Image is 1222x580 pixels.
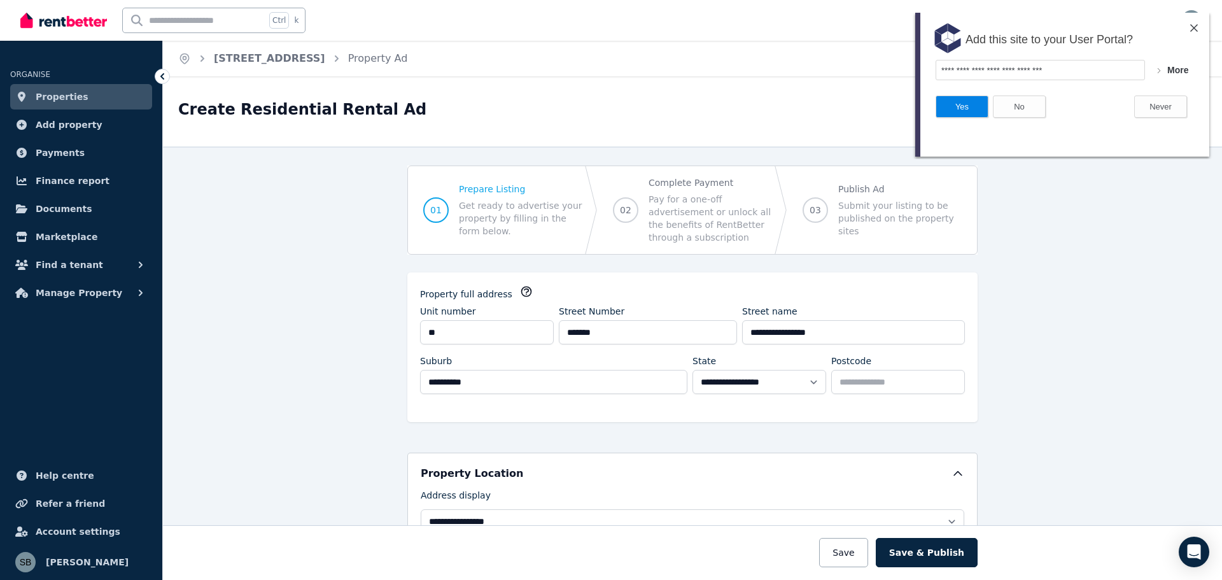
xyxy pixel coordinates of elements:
span: Finance report [36,173,109,188]
img: Sam Berrell [1181,10,1202,31]
label: Property full address [420,288,512,301]
label: Unit number [420,305,476,318]
h1: Create Residential Rental Ad [178,99,426,120]
label: Postcode [831,355,871,367]
nav: Progress [407,166,978,255]
button: Find a tenant [10,252,152,278]
button: No [97,83,150,105]
span: Find a tenant [36,257,103,272]
img: Sam Berrell [15,552,36,572]
img: RentBetter [20,11,107,30]
span: Submit your listing to be published on the property sites [838,199,962,237]
img: OUAAAAldEVYdGRhdGU6bW9kaWZ5ADIwMTgtMDItMDZUMjI6MjY6MDYrMDE6MDCabkRZAAAAGXRFWHRTb2Z0d2FyZQB3d3cuaW... [260,55,265,60]
label: Street name [742,305,797,318]
span: Pay for a one-off advertisement or unlock all the benefits of RentBetter through a subscription [649,193,772,244]
button: Manage Property [10,280,152,306]
span: Manage Property [36,285,122,301]
span: 03 [810,204,821,216]
label: State [692,355,716,367]
nav: Breadcrumb [163,41,423,76]
span: Marketplace [36,229,97,244]
span: ORGANISE [10,70,50,79]
a: Help centre [10,463,152,488]
img: svg+xml;base64,PD94bWwgdmVyc2lvbj0iMS4wIiBlbmNvZGluZz0iVVRGLTgiPz4KPHN2ZyB3aWR0aD0iNDhweCIgaGVpZ2... [36,10,67,41]
button: Save [819,538,867,567]
a: Refer a friend [10,491,152,516]
span: Add this site to your User Portal? [69,20,237,33]
span: Help centre [36,468,94,483]
a: Payments [10,140,152,166]
span: Refer a friend [36,496,105,511]
span: Payments [36,145,85,160]
span: Publish Ad [838,183,962,195]
a: Finance report [10,168,152,194]
span: k [294,15,298,25]
span: Ctrl [269,12,289,29]
a: Property Ad [348,52,408,64]
span: Account settings [36,524,120,539]
label: Address display [421,489,491,507]
div: Open Intercom Messenger [1179,537,1209,567]
span: Add property [36,117,102,132]
a: Add property [10,112,152,138]
label: Suburb [420,355,452,367]
img: 366kdW7bZf5IgGNA5d8FYPGppdBqSHtUB08xHy6BdXA+5T2R62QLwqgAAAABJRU5ErkJggg== [294,11,302,19]
h5: Property Location [421,466,523,481]
label: Street Number [559,305,624,318]
a: Documents [10,196,152,222]
button: Yes [39,83,92,105]
a: Account settings [10,519,152,544]
a: Properties [10,84,152,110]
a: [STREET_ADDRESS] [214,52,325,64]
a: Marketplace [10,224,152,250]
span: 01 [430,204,442,216]
span: [PERSON_NAME] [46,555,129,570]
span: Prepare Listing [459,183,582,195]
button: Never [238,83,291,105]
span: More [271,52,292,62]
span: 02 [620,204,631,216]
span: Documents [36,201,92,216]
span: Complete Payment [649,176,772,189]
button: Save & Publish [876,538,978,567]
span: Properties [36,89,88,104]
span: Get ready to advertise your property by filling in the form below. [459,199,582,237]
